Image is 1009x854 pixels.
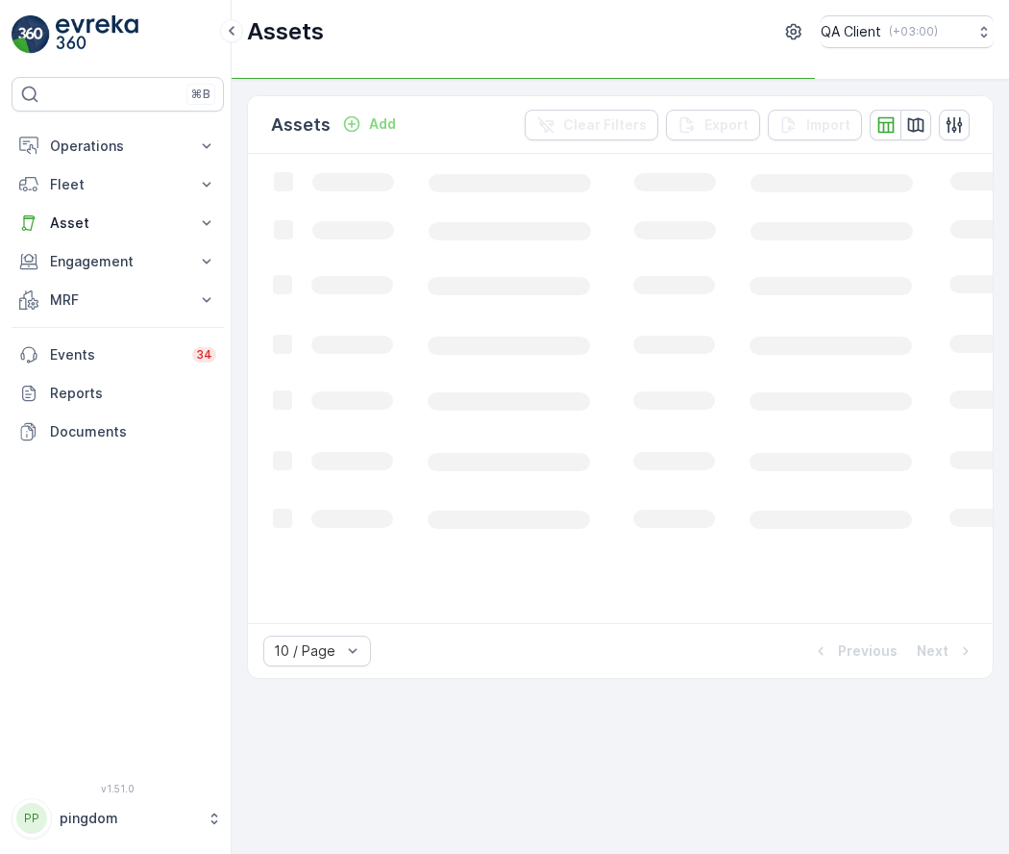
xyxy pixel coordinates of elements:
p: ( +03:00 ) [889,24,938,39]
a: Events34 [12,336,224,374]
p: Next [917,641,948,661]
button: PPpingdom [12,798,224,839]
p: Documents [50,422,216,441]
p: Import [806,115,850,135]
p: Operations [50,137,185,156]
p: pingdom [60,809,197,828]
button: Export [666,110,760,140]
p: Assets [271,112,331,138]
p: Engagement [50,252,185,271]
img: logo_light-DOdMpM7g.png [56,15,138,54]
p: MRF [50,290,185,310]
p: Fleet [50,175,185,194]
p: Assets [247,16,324,47]
button: Fleet [12,165,224,204]
button: Previous [809,640,899,663]
p: Events [50,345,181,364]
p: Add [369,114,396,134]
div: PP [16,803,47,834]
a: Documents [12,413,224,451]
p: QA Client [821,22,881,41]
p: Export [704,115,749,135]
button: QA Client(+03:00) [821,15,994,48]
button: Next [915,640,977,663]
p: ⌘B [191,87,210,102]
span: v 1.51.0 [12,783,224,794]
p: Previous [838,641,898,661]
button: Import [768,110,862,140]
button: Asset [12,204,224,242]
button: Add [334,113,404,136]
button: MRF [12,281,224,319]
button: Engagement [12,242,224,281]
button: Operations [12,127,224,165]
button: Clear Filters [525,110,658,140]
p: 34 [196,347,212,363]
p: Clear Filters [563,115,647,135]
p: Reports [50,384,216,403]
a: Reports [12,374,224,413]
img: logo [12,15,50,54]
p: Asset [50,213,185,233]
